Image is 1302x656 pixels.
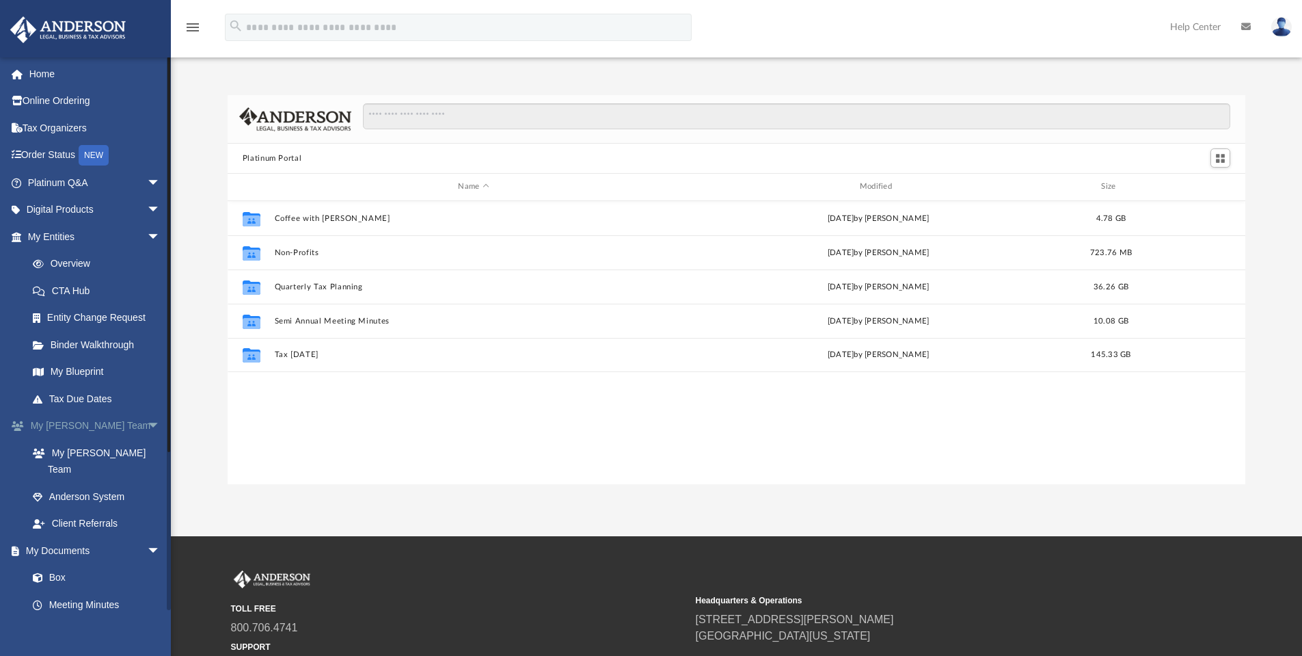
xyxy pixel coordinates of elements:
[363,103,1230,129] input: Search files and folders
[679,246,1077,259] div: [DATE] by [PERSON_NAME]
[1091,351,1130,358] span: 145.33 GB
[19,277,181,304] a: CTA Hub
[696,630,871,642] a: [GEOGRAPHIC_DATA][US_STATE]
[19,564,167,592] a: Box
[147,196,174,224] span: arrow_drop_down
[1271,17,1292,37] img: User Pic
[696,594,1151,607] small: Headquarters & Operations
[19,304,181,332] a: Entity Change Request
[274,214,673,223] button: Coffee with [PERSON_NAME]
[679,280,1077,293] div: [DATE] by [PERSON_NAME]
[185,26,201,36] a: menu
[679,212,1077,224] div: [DATE] by [PERSON_NAME]
[1094,317,1128,324] span: 10.08 GB
[1094,283,1128,290] span: 36.26 GB
[273,181,673,193] div: Name
[234,181,268,193] div: id
[147,412,174,441] span: arrow_drop_down
[147,169,174,197] span: arrow_drop_down
[274,350,673,359] button: Tax [DATE]
[274,317,673,326] button: Semi Annual Meeting Minutes
[19,385,181,412] a: Tax Due Dates
[1210,148,1231,168] button: Switch to Grid View
[231,641,686,653] small: SUPPORT
[1096,214,1126,222] span: 4.78 GB
[19,591,174,618] a: Meeting Minutes
[147,537,174,565] span: arrow_drop_down
[6,16,130,43] img: Anderson Advisors Platinum Portal
[231,570,313,588] img: Anderson Advisors Platinum Portal
[679,181,1078,193] div: Modified
[19,510,181,538] a: Client Referrals
[19,250,181,278] a: Overview
[185,19,201,36] i: menu
[10,88,181,115] a: Online Ordering
[231,603,686,615] small: TOLL FREE
[228,201,1246,484] div: grid
[19,439,174,483] a: My [PERSON_NAME] Team
[1090,248,1132,256] span: 723.76 MB
[1083,181,1138,193] div: Size
[231,622,298,633] a: 800.706.4741
[228,18,243,34] i: search
[10,412,181,440] a: My [PERSON_NAME] Teamarrow_drop_down
[679,349,1077,361] div: [DATE] by [PERSON_NAME]
[19,483,181,510] a: Anderson System
[696,614,894,625] a: [STREET_ADDRESS][PERSON_NAME]
[10,169,181,196] a: Platinum Q&Aarrow_drop_down
[274,283,673,291] button: Quarterly Tax Planning
[10,196,181,224] a: Digital Productsarrow_drop_down
[10,60,181,88] a: Home
[10,142,181,170] a: Order StatusNEW
[19,358,174,386] a: My Blueprint
[10,223,181,250] a: My Entitiesarrow_drop_down
[10,537,174,564] a: My Documentsarrow_drop_down
[79,145,109,166] div: NEW
[19,331,181,358] a: Binder Walkthrough
[10,114,181,142] a: Tax Organizers
[274,248,673,257] button: Non-Profits
[243,153,302,165] button: Platinum Portal
[1144,181,1240,193] div: id
[679,315,1077,327] div: [DATE] by [PERSON_NAME]
[147,223,174,251] span: arrow_drop_down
